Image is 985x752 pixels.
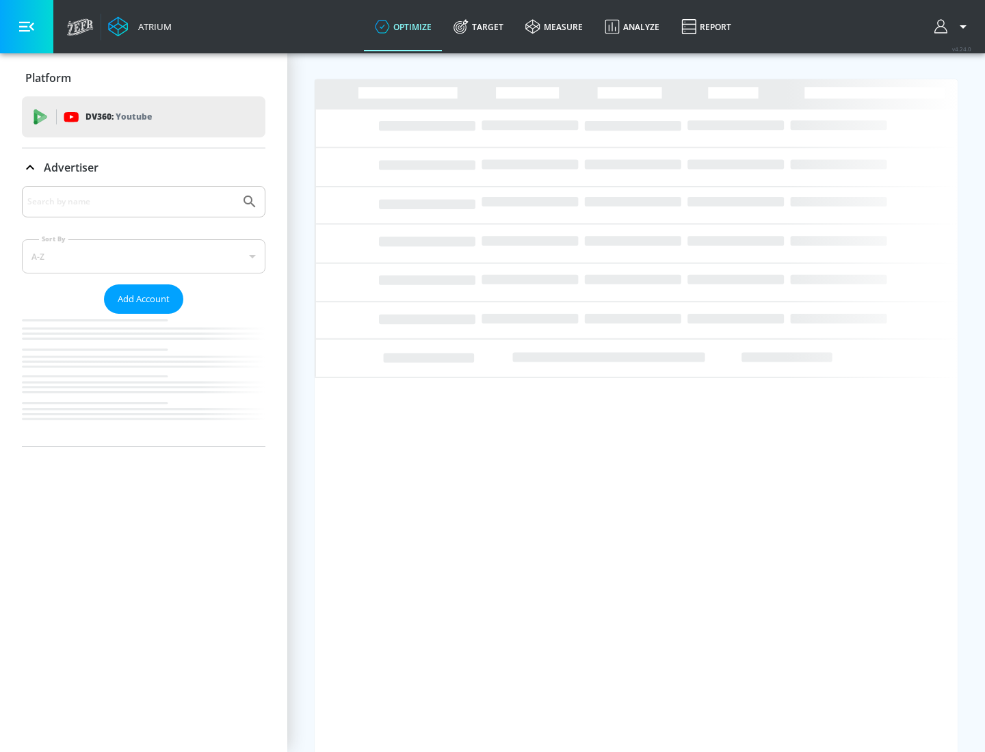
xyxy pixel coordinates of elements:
[22,59,265,97] div: Platform
[25,70,71,85] p: Platform
[514,2,594,51] a: measure
[116,109,152,124] p: Youtube
[22,314,265,446] nav: list of Advertiser
[22,96,265,137] div: DV360: Youtube
[594,2,670,51] a: Analyze
[22,148,265,187] div: Advertiser
[443,2,514,51] a: Target
[952,45,971,53] span: v 4.24.0
[44,160,98,175] p: Advertiser
[27,193,235,211] input: Search by name
[118,291,170,307] span: Add Account
[104,284,183,314] button: Add Account
[133,21,172,33] div: Atrium
[86,109,152,124] p: DV360:
[39,234,68,243] label: Sort By
[22,186,265,446] div: Advertiser
[22,239,265,273] div: A-Z
[108,16,172,37] a: Atrium
[670,2,742,51] a: Report
[364,2,443,51] a: optimize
